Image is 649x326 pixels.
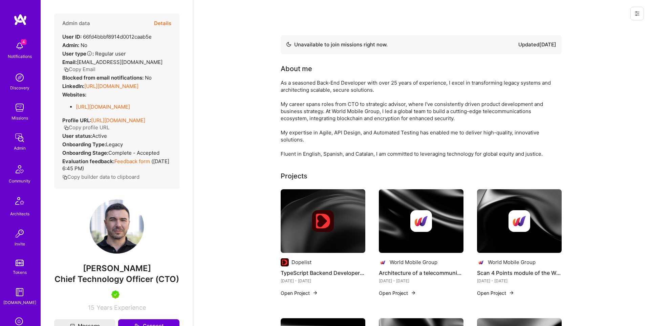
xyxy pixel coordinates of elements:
div: Admin [14,145,26,152]
img: A.Teamer in Residence [111,290,120,299]
span: 4 [21,39,26,45]
div: Notifications [8,53,32,60]
div: [DOMAIN_NAME] [3,299,36,306]
img: admin teamwork [13,131,26,145]
div: 66fd4bbbf8914d0012caab5e [62,33,152,40]
i: Help [86,50,92,57]
button: Copy builder data to clipboard [62,173,139,180]
span: [EMAIL_ADDRESS][DOMAIN_NAME] [77,59,163,65]
div: [DATE] - [DATE] [379,277,463,284]
img: Company logo [410,210,432,232]
img: arrow-right [411,290,416,296]
strong: User ID: [62,34,82,40]
div: World Mobile Group [488,259,536,266]
img: bell [13,39,26,53]
img: teamwork [13,101,26,114]
img: tokens [16,260,24,266]
div: Regular user [62,50,126,57]
img: Company logo [509,210,530,232]
button: Copy profile URL [64,124,109,131]
span: Complete - Accepted [108,150,159,156]
strong: Websites: [62,91,86,98]
strong: LinkedIn: [62,83,84,89]
div: Tokens [13,269,27,276]
div: [DATE] - [DATE] [281,277,365,284]
div: Community [9,177,30,184]
div: [DATE] - [DATE] [477,277,562,284]
div: No [62,74,152,81]
strong: Email: [62,59,77,65]
div: About me [281,64,312,74]
div: ( [DATE] 6:45 PM ) [62,158,171,172]
img: logo [14,14,27,26]
button: Copy Email [64,66,95,73]
div: As a seasoned Back-End Developer with over 25 years of experience, I excel in transforming legacy... [281,79,551,157]
h4: TypeScript Backend Developer for an applied AI startup [281,268,365,277]
img: arrow-right [312,290,318,296]
img: arrow-right [509,290,514,296]
i: icon Copy [64,125,69,130]
a: [URL][DOMAIN_NAME] [91,117,145,124]
div: Dopelist [291,259,311,266]
div: Discovery [10,84,29,91]
button: Details [154,14,171,33]
strong: User status: [62,133,92,139]
span: legacy [106,141,123,148]
div: Projects [281,171,307,181]
h4: Architecture of a telecommunications system with a blockchain backoffice for a sharing economy [379,268,463,277]
i: icon Copy [62,175,67,180]
span: Years Experience [96,304,146,311]
div: Architects [10,210,29,217]
strong: User type : [62,50,94,57]
a: Feedback form [114,158,150,165]
img: cover [281,189,365,253]
div: Missions [12,114,28,122]
img: Company logo [312,210,334,232]
button: Open Project [477,289,514,297]
img: cover [379,189,463,253]
span: Chief Technology Officer (CTO) [55,274,179,284]
div: No [62,42,87,49]
div: Updated [DATE] [518,41,556,49]
img: Availability [286,42,291,47]
i: icon Copy [64,67,69,72]
span: [PERSON_NAME] [54,263,179,274]
img: User Avatar [90,199,144,254]
img: Community [12,161,28,177]
strong: Onboarding Stage: [62,150,108,156]
strong: Admin: [62,42,79,48]
button: Open Project [379,289,416,297]
img: discovery [13,71,26,84]
strong: Blocked from email notifications: [62,74,145,81]
h4: Admin data [62,20,90,26]
img: Company logo [477,258,485,266]
strong: Evaluation feedback: [62,158,114,165]
span: Active [92,133,107,139]
img: cover [477,189,562,253]
strong: Profile URL: [62,117,91,124]
div: World Mobile Group [390,259,437,266]
button: Open Project [281,289,318,297]
div: Unavailable to join missions right now. [286,41,388,49]
strong: Onboarding Type: [62,141,106,148]
img: Company logo [379,258,387,266]
img: Architects [12,194,28,210]
a: [URL][DOMAIN_NAME] [76,104,130,110]
img: Company logo [281,258,289,266]
img: guide book [13,285,26,299]
a: [URL][DOMAIN_NAME] [84,83,138,89]
img: Invite [13,227,26,240]
div: Invite [15,240,25,247]
span: 15 [88,304,94,311]
h4: Scan 4 Points module of the World Mobile App [477,268,562,277]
